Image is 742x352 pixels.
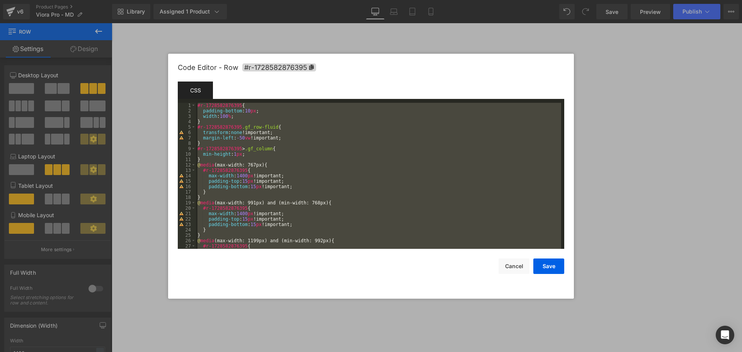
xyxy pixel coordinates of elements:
span: Code Editor - Row [178,63,238,71]
div: 14 [178,173,196,179]
div: CSS [178,82,213,99]
button: Save [533,258,564,274]
div: 26 [178,238,196,243]
div: 23 [178,222,196,227]
div: 24 [178,227,196,233]
span: Click to copy [242,63,316,71]
div: 2 [178,108,196,114]
div: 5 [178,124,196,130]
div: 3 [178,114,196,119]
div: 4 [178,119,196,124]
div: 27 [178,243,196,249]
div: Open Intercom Messenger [716,326,734,344]
div: 15 [178,179,196,184]
div: 7 [178,135,196,141]
div: 12 [178,162,196,168]
div: 18 [178,195,196,200]
div: 16 [178,184,196,189]
div: 17 [178,189,196,195]
div: 19 [178,200,196,206]
div: 13 [178,168,196,173]
div: 20 [178,206,196,211]
div: 1 [178,103,196,108]
div: 8 [178,141,196,146]
div: 6 [178,130,196,135]
div: 21 [178,211,196,216]
div: 10 [178,151,196,157]
div: 25 [178,233,196,238]
div: 22 [178,216,196,222]
div: 9 [178,146,196,151]
div: 11 [178,157,196,162]
button: Cancel [499,258,529,274]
